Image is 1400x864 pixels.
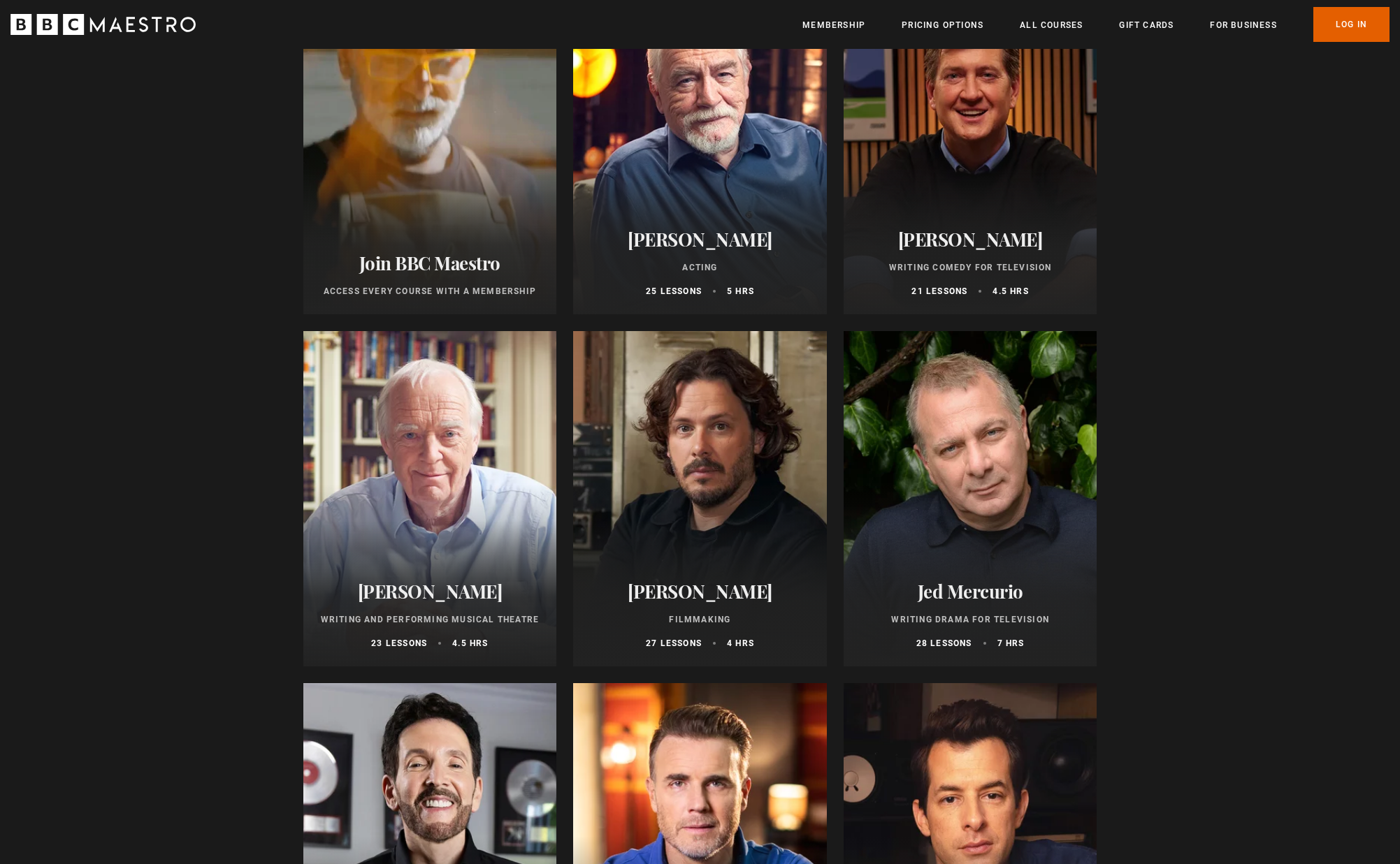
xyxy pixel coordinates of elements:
[860,613,1081,626] p: Writing Drama for Television
[320,613,540,626] p: Writing and Performing Musical Theatre
[993,285,1028,298] p: 4.5 hrs
[844,331,1097,666] a: Jed Mercurio Writing Drama for Television 28 lessons 7 hrs
[916,637,972,650] p: 28 lessons
[860,580,1081,602] h2: Jed Mercurio
[802,7,1390,42] nav: Primary
[590,613,810,626] p: Filmmaking
[452,637,488,650] p: 4.5 hrs
[727,285,754,298] p: 5 hrs
[1210,18,1276,32] a: For business
[320,580,540,602] h2: [PERSON_NAME]
[371,637,427,650] p: 23 lessons
[590,261,810,274] p: Acting
[10,14,196,35] svg: BBC Maestro
[1020,18,1083,32] a: All Courses
[802,18,865,32] a: Membership
[902,18,983,32] a: Pricing Options
[646,285,702,298] p: 25 lessons
[860,228,1081,250] h2: [PERSON_NAME]
[727,637,754,650] p: 4 hrs
[860,261,1081,274] p: Writing Comedy for Television
[590,228,810,250] h2: [PERSON_NAME]
[590,580,810,602] h2: [PERSON_NAME]
[573,331,827,666] a: [PERSON_NAME] Filmmaking 27 lessons 4 hrs
[997,637,1025,650] p: 7 hrs
[303,331,557,666] a: [PERSON_NAME] Writing and Performing Musical Theatre 23 lessons 4.5 hrs
[1119,18,1174,32] a: Gift Cards
[911,285,967,298] p: 21 lessons
[646,637,702,650] p: 27 lessons
[1313,7,1390,42] a: Log In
